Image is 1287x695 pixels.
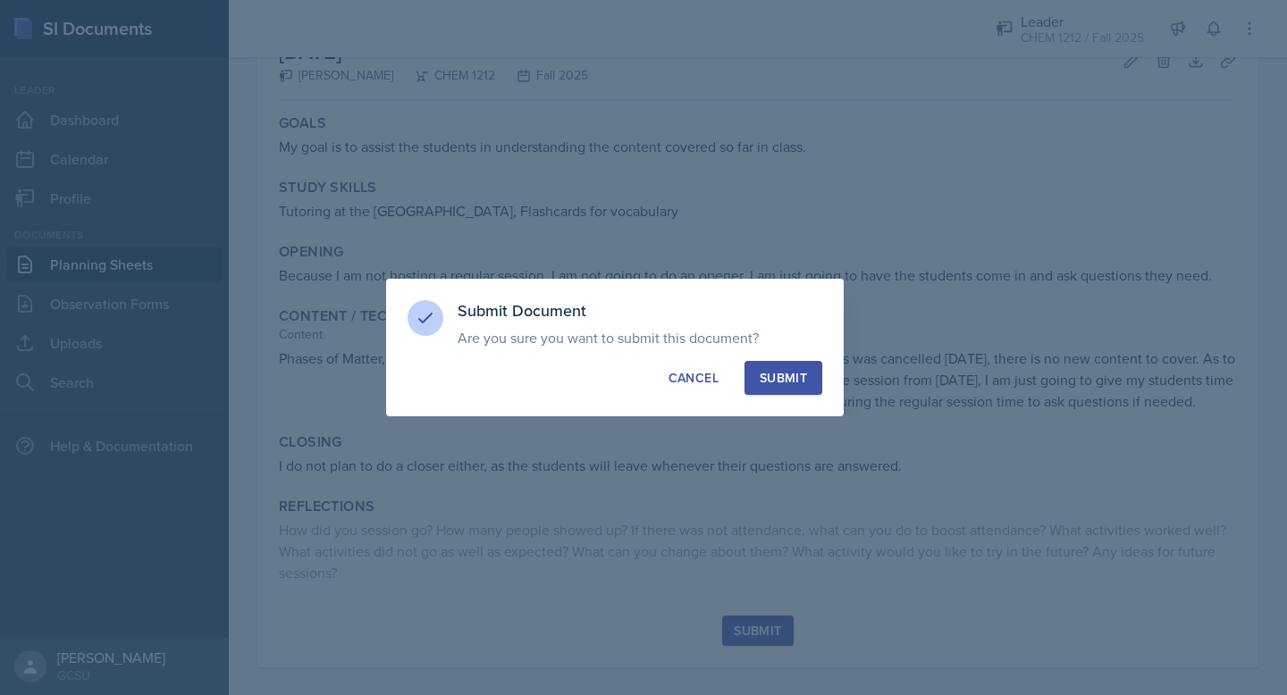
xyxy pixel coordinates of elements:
[458,329,822,347] p: Are you sure you want to submit this document?
[760,369,807,387] div: Submit
[744,361,822,395] button: Submit
[458,300,822,322] h3: Submit Document
[653,361,734,395] button: Cancel
[669,369,719,387] div: Cancel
